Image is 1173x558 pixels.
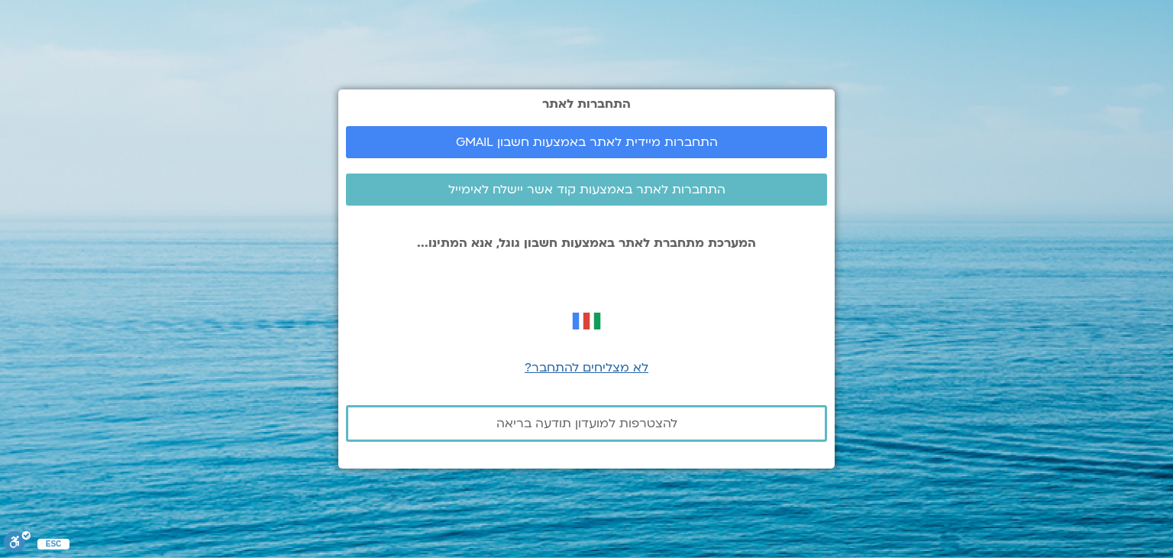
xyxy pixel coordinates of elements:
a: התחברות מיידית לאתר באמצעות חשבון GMAIL [346,126,827,158]
a: התחברות לאתר באמצעות קוד אשר יישלח לאימייל [346,174,827,206]
span: התחברות מיידית לאתר באמצעות חשבון GMAIL [456,135,718,149]
h2: התחברות לאתר [346,97,827,111]
p: המערכת מתחברת לאתר באמצעות חשבון גוגל, אנא המתינו... [346,236,827,250]
a: לא מצליחים להתחבר? [525,359,648,376]
a: להצטרפות למועדון תודעה בריאה [346,405,827,442]
span: להצטרפות למועדון תודעה בריאה [496,417,677,430]
span: התחברות לאתר באמצעות קוד אשר יישלח לאימייל [448,183,725,196]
